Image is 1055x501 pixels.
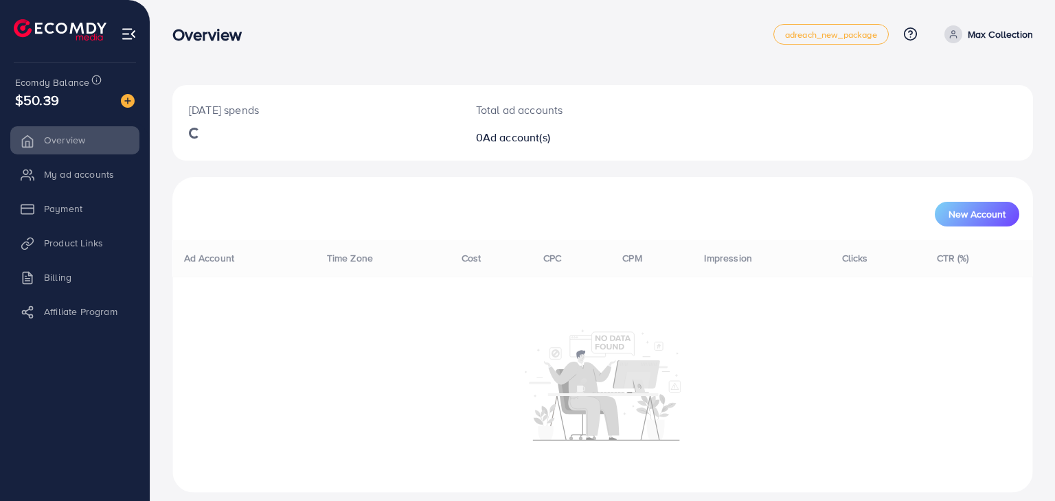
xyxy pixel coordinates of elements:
[189,102,443,118] p: [DATE] spends
[483,130,550,145] span: Ad account(s)
[121,26,137,42] img: menu
[785,30,877,39] span: adreach_new_package
[15,75,89,89] span: Ecomdy Balance
[935,202,1019,226] button: New Account
[773,24,889,45] a: adreach_new_package
[121,94,135,108] img: image
[968,26,1033,43] p: Max Collection
[172,25,253,45] h3: Overview
[476,102,658,118] p: Total ad accounts
[476,131,658,144] h2: 0
[14,19,106,40] img: logo
[939,25,1033,43] a: Max Collection
[949,209,1006,219] span: New Account
[15,90,59,110] span: $50.39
